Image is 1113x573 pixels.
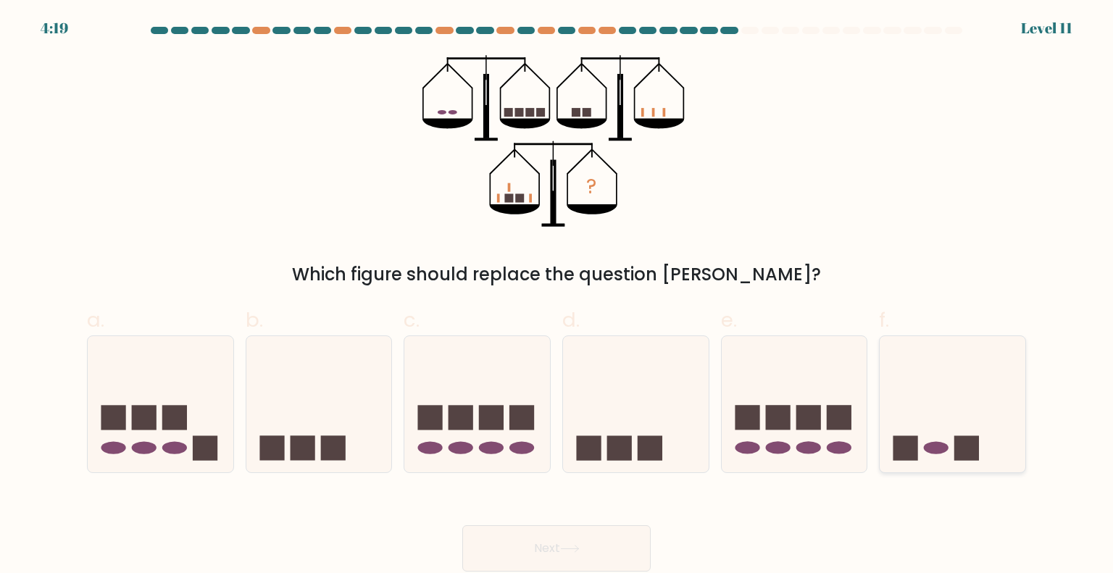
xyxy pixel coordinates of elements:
span: d. [562,306,580,334]
span: c. [404,306,420,334]
tspan: ? [587,173,597,201]
span: e. [721,306,737,334]
button: Next [462,525,651,572]
span: f. [879,306,889,334]
div: Which figure should replace the question [PERSON_NAME]? [96,262,1017,288]
span: b. [246,306,263,334]
div: 4:19 [41,17,68,39]
div: Level 11 [1021,17,1072,39]
span: a. [87,306,104,334]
